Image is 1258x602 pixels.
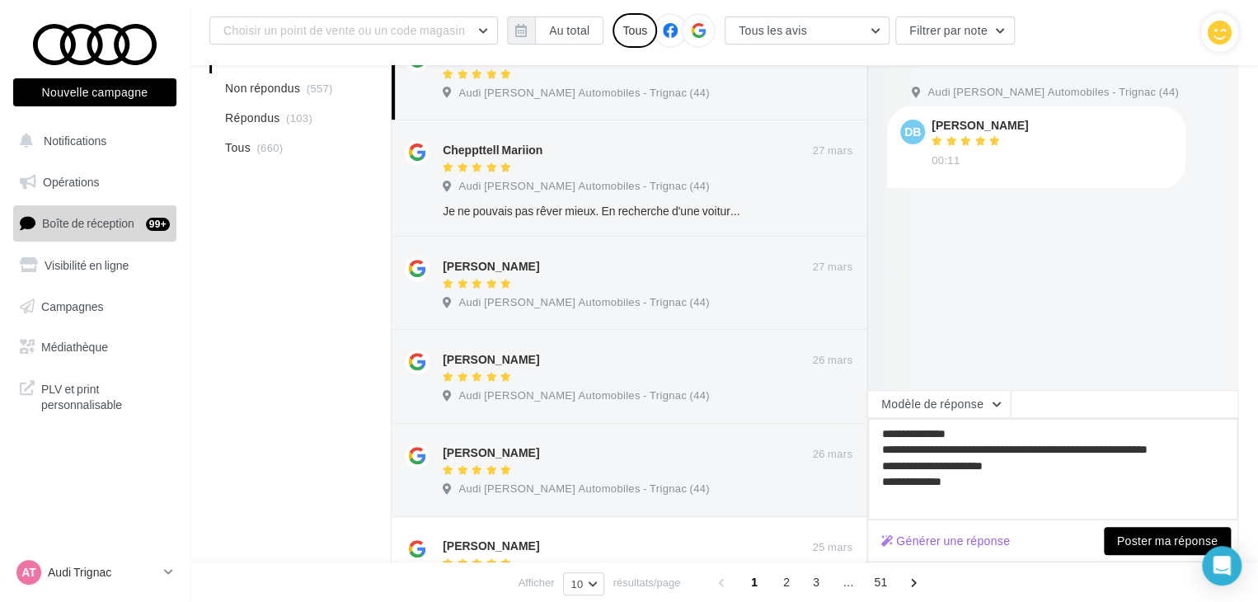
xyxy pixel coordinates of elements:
span: résultats/page [613,575,681,590]
span: Répondus [225,110,280,126]
div: Open Intercom Messenger [1202,546,1242,586]
span: PLV et print personnalisable [41,378,170,413]
a: Visibilité en ligne [10,248,180,283]
div: 99+ [146,218,170,231]
span: (557) [307,82,333,95]
p: Audi Trignac [48,564,157,581]
a: Boîte de réception99+ [10,205,180,241]
span: 27 mars [812,143,852,158]
div: Tous [613,13,657,48]
span: Notifications [44,134,106,148]
button: Au total [507,16,603,45]
div: [PERSON_NAME] [443,351,539,368]
button: Modèle de réponse [867,390,1011,418]
span: Audi [PERSON_NAME] Automobiles - Trignac (44) [458,388,709,403]
span: Audi [PERSON_NAME] Automobiles - Trignac (44) [458,86,709,101]
div: [PERSON_NAME] [932,120,1028,131]
a: PLV et print personnalisable [10,371,180,420]
span: Non répondus [225,80,300,96]
button: Tous les avis [725,16,890,45]
div: Cheppttell Mariion [443,142,542,158]
span: Tous les avis [739,23,807,37]
span: 26 mars [812,447,852,462]
span: Tous [225,139,251,156]
span: (660) [256,141,283,154]
button: Nouvelle campagne [13,78,176,106]
span: 51 [867,569,894,595]
span: 10 [570,577,583,590]
span: Campagnes [41,299,104,313]
span: Afficher [519,575,555,590]
button: Filtrer par note [895,16,1015,45]
span: AT [21,564,36,581]
span: 00:11 [932,153,960,168]
span: 27 mars [812,260,852,275]
div: [PERSON_NAME] [443,444,539,461]
button: Choisir un point de vente ou un code magasin [209,16,498,45]
button: 10 [563,572,603,595]
span: (103) [286,111,312,125]
button: Poster ma réponse [1104,527,1231,555]
span: Audi [PERSON_NAME] Automobiles - Trignac (44) [458,295,709,310]
span: 26 mars [812,353,852,368]
span: 3 [803,569,829,595]
button: Notifications [10,124,173,158]
span: Audi [PERSON_NAME] Automobiles - Trignac (44) [458,179,709,194]
button: Générer une réponse [875,531,1016,551]
span: Audi [PERSON_NAME] Automobiles - Trignac (44) [458,482,709,496]
span: Choisir un point de vente ou un code magasin [223,23,465,37]
span: 25 mars [812,540,852,555]
span: Visibilité en ligne [45,258,129,272]
span: Audi [PERSON_NAME] Automobiles - Trignac (44) [927,85,1178,100]
span: Boîte de réception [42,216,134,230]
div: [PERSON_NAME] [443,538,539,554]
a: Opérations [10,165,180,200]
span: DB [904,124,921,140]
a: AT Audi Trignac [13,557,176,588]
a: Campagnes [10,289,180,324]
span: Médiathèque [41,340,108,354]
span: ... [835,569,861,595]
a: Médiathèque [10,330,180,364]
span: 2 [773,569,800,595]
span: 1 [741,569,767,595]
span: Opérations [43,175,99,189]
div: Je ne pouvais pas rêver mieux. En recherche d'une voiture en LOA, je remercie Mme PRODHOMME d'avo... [443,203,745,219]
button: Au total [535,16,603,45]
div: [PERSON_NAME] [443,258,539,275]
